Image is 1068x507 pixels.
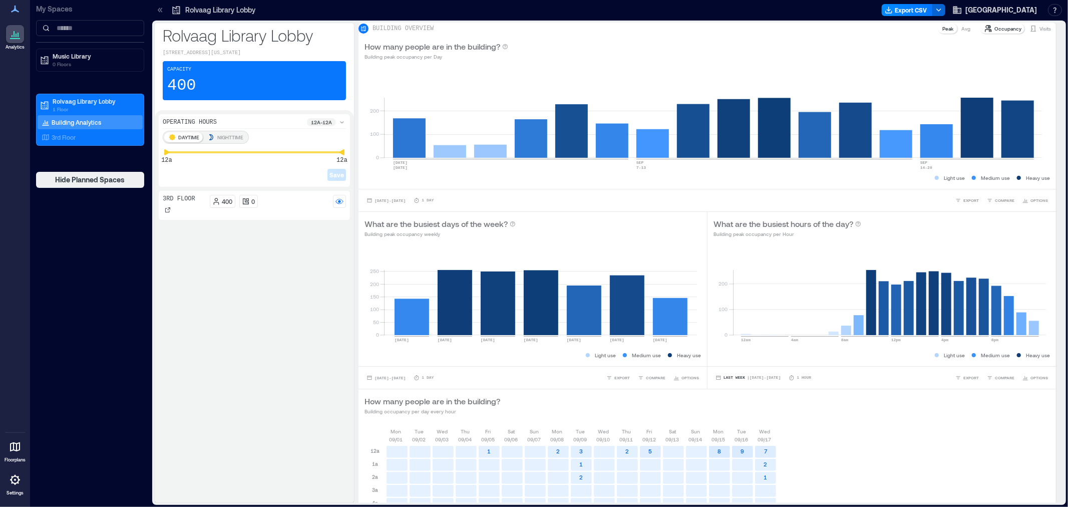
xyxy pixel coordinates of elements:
text: [DATE] [393,160,408,165]
p: Tue [576,427,585,435]
span: COMPARE [995,375,1014,381]
p: 1 Hour [797,375,811,381]
button: [GEOGRAPHIC_DATA] [949,2,1040,18]
button: EXPORT [953,373,981,383]
button: [DATE]-[DATE] [365,373,408,383]
text: 1 [488,448,491,454]
tspan: 250 [370,268,379,274]
p: 09/04 [459,435,472,443]
a: Settings [3,468,27,499]
p: 1 Day [422,375,434,381]
text: [DATE] [438,338,452,342]
button: [DATE]-[DATE] [365,195,408,205]
tspan: 200 [370,281,379,287]
text: 9 [741,448,745,454]
p: Wed [437,427,448,435]
text: 1 [764,474,768,480]
text: [DATE] [393,165,408,170]
p: Sat [508,427,515,435]
p: Music Library [53,52,137,60]
span: EXPORT [963,197,979,203]
p: My Spaces [36,4,144,14]
p: Analytics [6,44,25,50]
button: OPTIONS [1020,373,1050,383]
p: Medium use [632,351,661,359]
p: 2a [372,473,378,481]
button: COMPARE [985,373,1016,383]
p: How many people are in the building? [365,41,500,53]
span: Save [329,171,344,179]
p: Avg [961,25,970,33]
tspan: 0 [376,154,379,160]
p: Fri [486,427,491,435]
p: Sun [691,427,700,435]
p: NIGHTTIME [217,133,243,141]
text: 12pm [891,338,901,342]
p: 09/10 [597,435,610,443]
text: 12am [741,338,751,342]
text: 4pm [941,338,949,342]
p: Operating Hours [163,118,217,126]
text: 8pm [991,338,999,342]
text: 2 [580,474,583,480]
tspan: 0 [376,332,379,338]
p: 09/03 [436,435,449,443]
p: Floorplans [5,457,26,463]
span: OPTIONS [681,375,699,381]
p: Sun [530,427,539,435]
p: Peak [942,25,953,33]
button: OPTIONS [671,373,701,383]
p: Medium use [981,351,1010,359]
span: [DATE] - [DATE] [375,376,406,380]
button: Save [327,169,346,181]
p: 12a [371,447,380,455]
p: 09/09 [574,435,587,443]
text: 2 [626,448,629,454]
text: 2 [557,448,560,454]
p: [STREET_ADDRESS][US_STATE] [163,49,346,57]
p: Light use [944,351,965,359]
span: COMPARE [995,197,1014,203]
p: Building occupancy per day every hour [365,407,500,415]
button: COMPARE [985,195,1016,205]
button: OPTIONS [1020,195,1050,205]
p: BUILDING OVERVIEW [373,25,434,33]
span: COMPARE [646,375,665,381]
p: 3a [372,486,378,494]
p: Thu [461,427,470,435]
p: Heavy use [1026,174,1050,182]
text: [DATE] [610,338,624,342]
p: Thu [622,427,631,435]
p: Rolvaag Library Lobby [53,97,137,105]
text: [DATE] [524,338,538,342]
p: Sat [669,427,676,435]
p: Capacity [167,66,191,74]
text: 7 [764,448,768,454]
p: 4a [372,499,378,507]
p: Settings [7,490,24,496]
p: 09/08 [551,435,564,443]
text: SEP [920,160,928,165]
span: EXPORT [614,375,630,381]
p: Rolvaag Library Lobby [185,5,255,15]
tspan: 100 [370,307,379,313]
p: DAYTIME [178,133,199,141]
p: 09/17 [758,435,772,443]
button: EXPORT [604,373,632,383]
p: What are the busiest hours of the day? [714,218,853,230]
p: Tue [737,427,746,435]
text: 8am [841,338,849,342]
p: Wed [759,427,770,435]
button: COMPARE [636,373,667,383]
text: 4am [791,338,799,342]
button: Export CSV [882,4,933,16]
text: [DATE] [567,338,581,342]
span: OPTIONS [1030,375,1048,381]
p: What are the busiest days of the week? [365,218,508,230]
p: Building Analytics [52,118,101,126]
text: 7-13 [636,165,646,170]
button: Last Week |[DATE]-[DATE] [714,373,783,383]
p: 1 Floor [53,105,137,113]
text: 3 [580,448,583,454]
p: 1a [372,460,378,468]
